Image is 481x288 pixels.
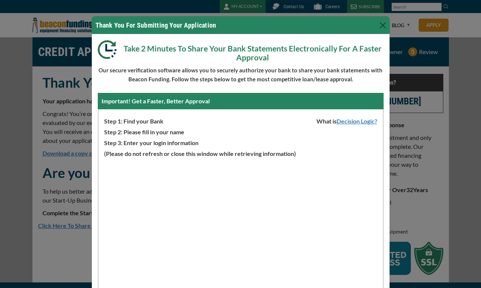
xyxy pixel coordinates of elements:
p: (Please do not refresh or close this window while retrieving information) [99,147,383,158]
span: What is [311,115,383,126]
a: Decision Logic? [337,118,383,125]
p: Step 3: Enter your login information [99,137,383,147]
span: Step 1: Find your Bank [99,115,163,126]
div: Important! Get a Faster, Better Approval [98,93,384,109]
p: Step 2: Please fill in your name [99,126,383,137]
img: Modal DL Clock [98,40,122,59]
button: Close [377,19,389,31]
h4: Thank You For Submitting Your Application [96,20,216,30]
p: Take 2 Minutes To Share Your Bank Statements Electronically For A Faster Approval [98,40,384,62]
p: Our secure verification software allows you to securely authorize your bank to share your bank st... [98,66,384,84]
